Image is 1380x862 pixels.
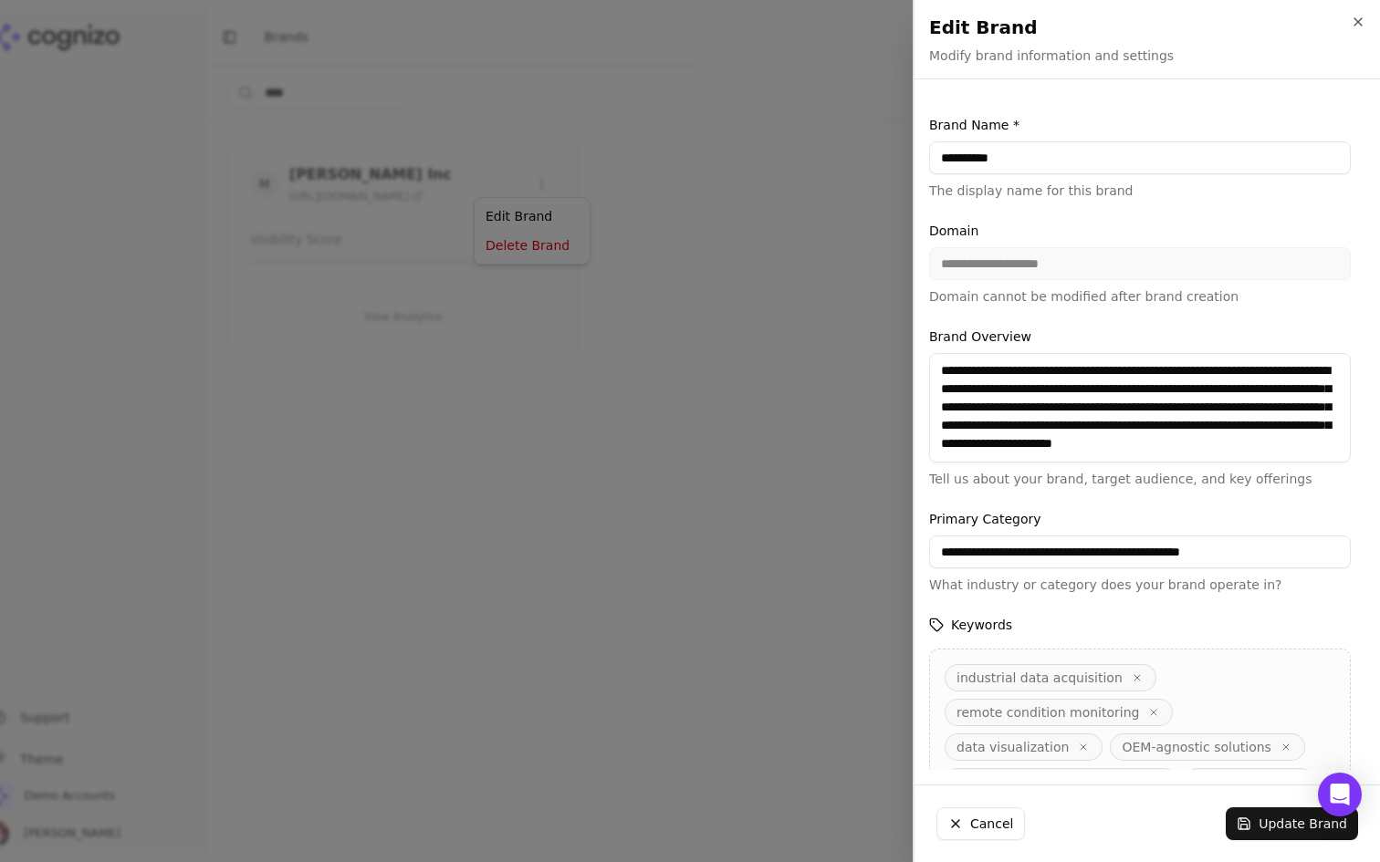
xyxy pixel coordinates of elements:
label: Primary Category [929,510,1351,528]
button: Update Brand [1226,807,1358,840]
h2: Edit Brand [929,15,1365,40]
label: Brand Name * [929,116,1351,134]
p: The display name for this brand [929,182,1351,200]
p: Domain cannot be modified after brand creation [929,287,1351,306]
span: OEM-agnostic solutions [1122,738,1270,756]
span: industrial data acquisition [957,669,1123,687]
label: Domain [929,222,1351,240]
span: data visualization [957,738,1069,756]
p: What industry or category does your brand operate in? [929,576,1351,594]
p: Tell us about your brand, target audience, and key offerings [929,470,1351,488]
label: Keywords [929,616,1351,634]
span: remote condition monitoring [957,703,1139,722]
button: Cancel [936,807,1025,840]
p: Modify brand information and settings [929,47,1174,65]
label: Brand Overview [929,327,1351,346]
